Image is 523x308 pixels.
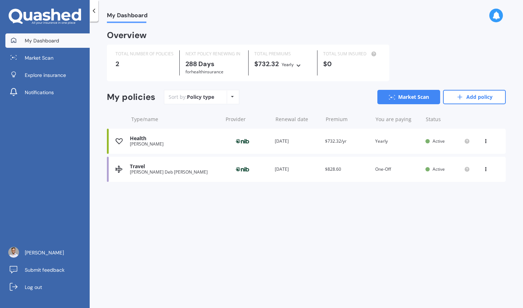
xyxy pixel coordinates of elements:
div: $0 [323,60,380,68]
a: Market Scan [5,51,90,65]
a: Log out [5,280,90,294]
span: Active [433,138,445,144]
div: TOTAL NUMBER OF POLICIES [116,50,174,58]
span: Explore insurance [25,72,66,79]
img: nib [225,162,260,176]
span: Notifications [25,89,54,96]
span: Active [433,166,445,172]
div: TOTAL SUM INSURED [323,50,380,58]
div: Yearly [375,138,420,145]
div: My policies [107,92,155,102]
span: for Health insurance [185,69,223,75]
a: Notifications [5,85,90,100]
div: You are paying [376,116,420,123]
a: Add policy [443,90,506,104]
div: 2 [116,60,174,68]
div: Type/name [131,116,220,123]
a: [PERSON_NAME] [5,245,90,260]
span: My Dashboard [25,37,59,44]
img: nib [225,134,260,148]
a: My Dashboard [5,33,90,48]
div: Sort by: [169,93,214,101]
a: Market Scan [377,90,440,104]
div: [DATE] [275,138,319,145]
div: Status [426,116,470,123]
div: [DATE] [275,166,319,173]
img: Travel [116,166,122,173]
div: TOTAL PREMIUMS [254,50,311,58]
span: [PERSON_NAME] [25,249,64,256]
div: Renewal date [275,116,320,123]
div: One-Off [375,166,420,173]
div: Premium [326,116,370,123]
span: $732.32/yr [325,138,347,144]
div: Provider [226,116,270,123]
div: Travel [130,164,219,170]
div: [PERSON_NAME] Deb [PERSON_NAME] [130,170,219,175]
img: Health [116,138,123,145]
img: ACg8ocJesJG-ax_DvFIp-8Tk4qB9cd9OLZPeAw5-wqKi0vIeuDA339g=s96-c [8,247,19,258]
div: Yearly [282,61,294,68]
span: Submit feedback [25,266,65,273]
a: Explore insurance [5,68,90,82]
div: Policy type [187,93,214,101]
b: 288 Days [185,60,215,68]
div: [PERSON_NAME] [130,142,219,147]
span: Market Scan [25,54,53,61]
a: Submit feedback [5,263,90,277]
span: Log out [25,284,42,291]
span: My Dashboard [107,12,147,22]
div: Overview [107,32,147,39]
span: $828.60 [325,166,341,172]
div: Health [130,135,219,142]
div: $732.32 [254,60,311,68]
div: NEXT POLICY RENEWING IN [185,50,242,58]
